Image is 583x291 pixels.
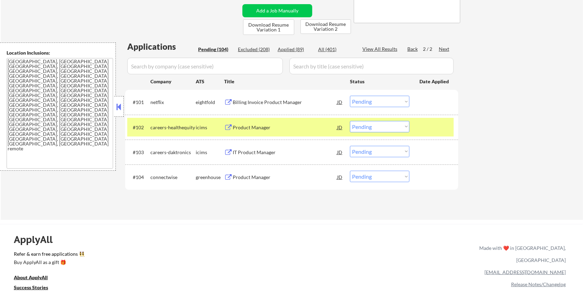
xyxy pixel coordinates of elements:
a: Buy ApplyAll as a gift 🎁 [14,259,83,267]
div: 2 / 2 [423,46,439,53]
div: Title [224,78,343,85]
div: #102 [133,124,145,131]
div: Status [350,75,409,87]
div: View All Results [362,46,399,53]
div: Company [150,78,196,85]
div: All (401) [318,46,353,53]
div: icims [196,124,224,131]
div: ATS [196,78,224,85]
div: Made with ❤️ in [GEOGRAPHIC_DATA], [GEOGRAPHIC_DATA] [476,242,566,266]
button: Download Resume Variation 2 [300,19,351,34]
input: Search by title (case sensitive) [289,58,454,74]
a: Release Notes/Changelog [511,281,566,287]
div: Pending (104) [198,46,233,53]
div: Applied (89) [278,46,312,53]
div: ApplyAll [14,234,61,245]
div: Location Inclusions: [7,49,113,56]
div: eightfold [196,99,224,106]
button: Download Resume Variation 1 [243,19,294,35]
div: Buy ApplyAll as a gift 🎁 [14,260,83,265]
div: Product Manager [233,124,337,131]
div: JD [336,146,343,158]
div: #104 [133,174,145,181]
div: greenhouse [196,174,224,181]
div: Back [407,46,418,53]
div: #103 [133,149,145,156]
div: Product Manager [233,174,337,181]
div: Billing Invoice Product Manager [233,99,337,106]
div: #101 [133,99,145,106]
div: Excluded (208) [238,46,272,53]
div: Next [439,46,450,53]
div: careers-daktronics [150,149,196,156]
u: About ApplyAll [14,274,48,280]
div: netflix [150,99,196,106]
div: Applications [127,43,196,51]
input: Search by company (case sensitive) [127,58,283,74]
a: About ApplyAll [14,274,57,283]
div: connectwise [150,174,196,181]
div: JD [336,96,343,108]
u: Success Stories [14,284,48,290]
div: icims [196,149,224,156]
div: JD [336,121,343,133]
a: [EMAIL_ADDRESS][DOMAIN_NAME] [484,269,566,275]
div: JD [336,171,343,183]
div: careers-healthequity [150,124,196,131]
div: Date Applied [419,78,450,85]
a: Refer & earn free applications 👯‍♀️ [14,252,335,259]
button: Add a Job Manually [242,4,312,17]
div: IT Product Manager [233,149,337,156]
